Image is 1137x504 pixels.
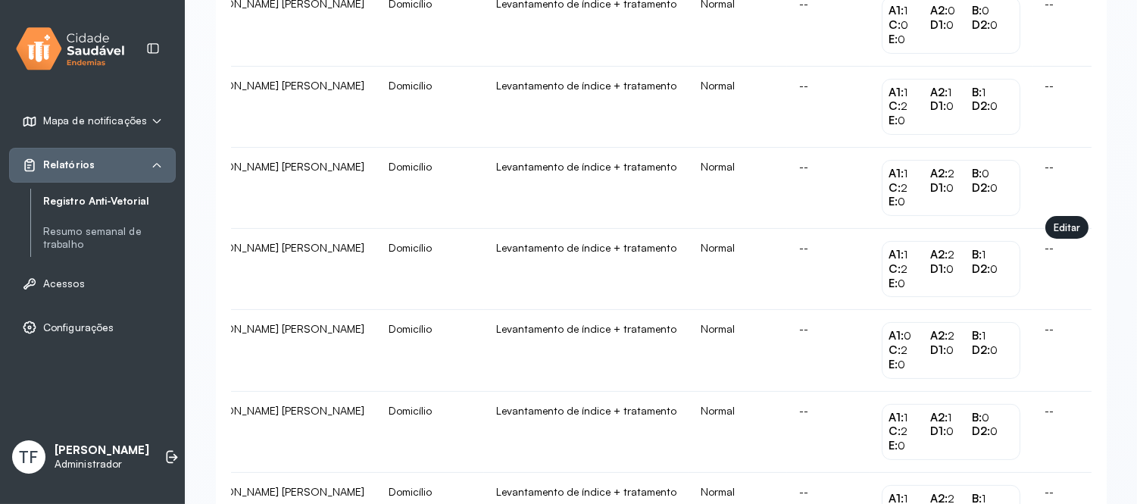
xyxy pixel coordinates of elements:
td: Levantamento de índice + tratamento [484,392,689,473]
div: 1 [889,4,930,18]
td: Domicílio [376,392,484,473]
span: D2: [972,424,990,438]
span: B: [972,328,982,343]
td: Levantamento de índice + tratamento [484,67,689,148]
div: 0 [889,329,930,343]
span: D2: [972,17,990,32]
span: A2: [930,3,948,17]
td: -- [1032,148,1131,229]
span: D2: [972,343,990,357]
span: A1: [889,247,904,261]
span: Mapa de notificações [43,114,147,127]
td: Domicílio [376,310,484,391]
td: Domicílio [376,229,484,310]
span: E: [889,438,898,452]
span: D2: [972,261,990,276]
span: C: [889,424,901,438]
td: Normal [689,229,787,310]
span: E: [889,113,898,127]
span: E: [889,194,898,208]
td: [PERSON_NAME] [PERSON_NAME] [184,67,376,148]
div: 2 [889,99,930,114]
div: 2 [889,343,930,358]
div: 1 [889,248,930,262]
div: 0 [889,358,930,372]
span: Configurações [43,321,114,334]
span: A1: [889,3,904,17]
div: 0 [930,99,972,114]
a: Resumo semanal de trabalho [43,222,176,254]
td: Levantamento de índice + tratamento [484,148,689,229]
span: B: [972,166,982,180]
td: Domicílio [376,148,484,229]
td: -- [787,392,870,473]
div: 0 [972,181,1014,196]
div: 0 [972,167,1014,181]
span: D1: [930,261,946,276]
div: 0 [889,18,930,33]
span: A2: [930,166,948,180]
a: Resumo semanal de trabalho [43,225,176,251]
div: 1 [889,411,930,425]
span: A2: [930,410,948,424]
a: Acessos [22,276,163,291]
span: A2: [930,85,948,99]
div: 1 [889,86,930,100]
span: Acessos [43,277,85,290]
div: 2 [889,181,930,196]
div: 0 [930,262,972,277]
span: D1: [930,343,946,357]
span: C: [889,180,901,195]
a: Registro Anti-Vetorial [43,195,176,208]
td: -- [787,67,870,148]
span: TF [20,447,39,467]
div: 0 [972,343,1014,358]
div: 1 [930,411,972,425]
td: Levantamento de índice + tratamento [484,310,689,391]
span: D1: [930,99,946,113]
div: 0 [930,424,972,439]
td: -- [787,148,870,229]
div: 0 [889,277,930,291]
span: D2: [972,99,990,113]
td: [PERSON_NAME] [PERSON_NAME] [184,310,376,391]
a: Configurações [22,320,163,335]
div: 0 [930,181,972,196]
span: A1: [889,85,904,99]
div: 0 [889,114,930,128]
p: [PERSON_NAME] [55,443,149,458]
div: 1 [889,167,930,181]
span: B: [972,410,982,424]
span: E: [889,32,898,46]
div: 0 [889,33,930,47]
span: E: [889,276,898,290]
span: D1: [930,424,946,438]
td: [PERSON_NAME] [PERSON_NAME] [184,148,376,229]
div: 2 [930,248,972,262]
td: -- [1032,310,1131,391]
td: Normal [689,67,787,148]
span: C: [889,17,901,32]
td: Levantamento de índice + tratamento [484,229,689,310]
td: -- [787,229,870,310]
span: B: [972,3,982,17]
span: B: [972,247,982,261]
span: D1: [930,17,946,32]
div: 0 [972,262,1014,277]
span: A1: [889,410,904,424]
div: 1 [972,248,1014,262]
span: D1: [930,180,946,195]
span: C: [889,261,901,276]
div: 2 [889,262,930,277]
span: A1: [889,328,904,343]
td: -- [1032,229,1131,310]
a: Registro Anti-Vetorial [43,192,176,211]
span: B: [972,85,982,99]
div: 1 [972,329,1014,343]
div: 0 [972,411,1014,425]
td: Normal [689,392,787,473]
div: 0 [930,18,972,33]
span: E: [889,357,898,371]
td: [PERSON_NAME] [PERSON_NAME] [184,229,376,310]
div: 0 [889,195,930,209]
